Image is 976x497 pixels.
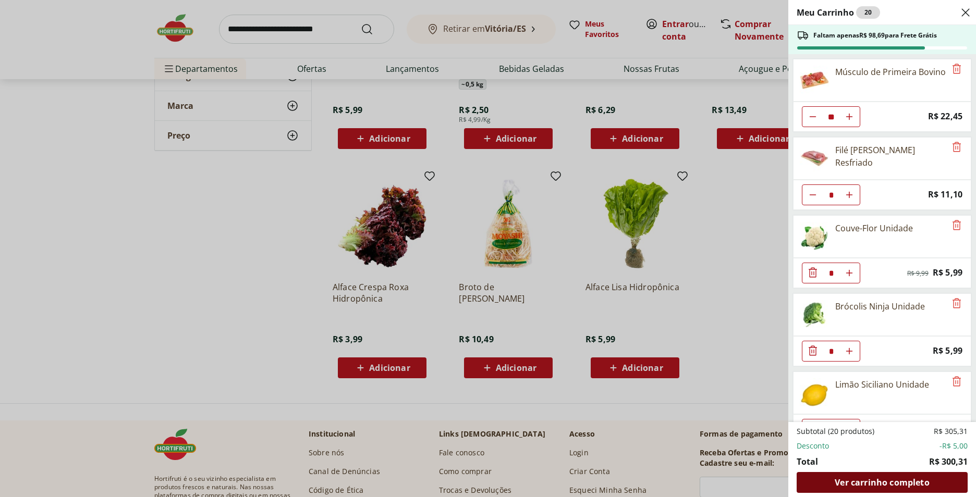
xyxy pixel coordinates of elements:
span: R$ 22,45 [928,109,962,123]
span: R$ 305,31 [934,426,968,437]
span: R$ 5,99 [933,344,962,358]
div: Brócolis Ninja Unidade [835,300,925,313]
span: R$ 5,99 [933,266,962,280]
span: Desconto [797,441,829,451]
span: R$ 300,31 [929,455,968,468]
span: Ver carrinho completo [835,478,929,487]
input: Quantidade Atual [823,185,839,205]
div: Músculo de Primeira Bovino [835,66,946,78]
input: Quantidade Atual [823,419,839,439]
button: Diminuir Quantidade [802,341,823,362]
span: -R$ 5,00 [940,441,968,451]
img: Músculo de Primeira Bovino [800,66,829,95]
div: 20 [856,6,880,19]
img: Couve-Flor Unidade [800,222,829,251]
span: Faltam apenas R$ 98,69 para Frete Grátis [813,31,937,40]
img: Filé Mignon Suíno Resfriado [800,144,829,173]
button: Aumentar Quantidade [839,419,860,440]
span: R$ 9,99 [907,269,929,278]
button: Aumentar Quantidade [839,341,860,362]
span: Total [797,455,818,468]
button: Aumentar Quantidade [839,184,860,205]
span: Subtotal (20 produtos) [797,426,874,437]
button: Aumentar Quantidade [839,263,860,283]
span: R$ 11,10 [928,188,962,202]
button: Remove [950,376,963,388]
div: Filé [PERSON_NAME] Resfriado [835,144,946,169]
button: Diminuir Quantidade [802,184,823,205]
input: Quantidade Atual [823,341,839,361]
input: Quantidade Atual [823,263,839,283]
button: Remove [950,141,963,154]
a: Ver carrinho completo [797,472,968,493]
div: Limão Siciliano Unidade [835,378,929,391]
button: Diminuir Quantidade [802,419,823,440]
button: Diminuir Quantidade [802,106,823,127]
div: Couve-Flor Unidade [835,222,913,234]
img: Brócolis Ninja Unidade [800,300,829,329]
button: Remove [950,63,963,76]
input: Quantidade Atual [823,107,839,127]
button: Remove [950,219,963,232]
button: Diminuir Quantidade [802,263,823,283]
button: Aumentar Quantidade [839,106,860,127]
button: Remove [950,297,963,310]
h2: Meu Carrinho [797,6,880,19]
img: Principal [800,378,829,407]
